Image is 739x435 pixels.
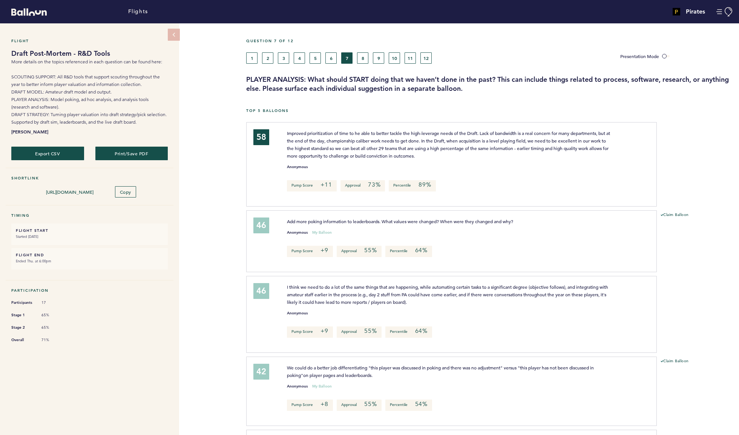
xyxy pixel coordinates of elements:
small: Anonymous [287,384,308,388]
span: 65% [41,312,64,318]
em: 55% [364,327,377,335]
h5: Shortlink [11,176,168,181]
span: More details on the topics referenced in each question can be found here: SCOUTING SUPPORT: All R... [11,59,167,125]
em: +8 [320,400,329,408]
p: Pump Score [287,246,333,257]
span: Improved prioritization of time to he able to better tackle the high-leverage needs of the Draft.... [287,130,611,159]
span: We could do a better job differentiating "this player was discussed in poking and there was no ad... [287,365,595,378]
em: 89% [419,181,431,188]
button: 6 [325,52,337,64]
button: Print/Save PDF [95,147,168,160]
em: 55% [364,247,377,254]
div: 46 [253,283,269,299]
small: Anonymous [287,165,308,169]
em: 55% [364,400,377,408]
div: 46 [253,217,269,233]
span: Copy [120,189,131,195]
h5: Question 7 of 12 [246,38,733,43]
button: 7 [341,52,353,64]
button: 1 [246,52,258,64]
h6: FLIGHT END [16,253,163,257]
span: 71% [41,337,64,343]
b: [PERSON_NAME] [11,128,168,135]
p: Pump Score [287,180,337,191]
button: 5 [310,52,321,64]
span: Participants [11,299,34,306]
small: Ended Thu. at 6:00pm [16,257,163,265]
button: 11 [405,52,416,64]
span: Stage 1 [11,311,34,319]
p: Approval [340,180,385,191]
h5: Flight [11,38,168,43]
h3: PLAYER ANALYSIS: What should START doing that we haven’t done in the past? This can include thing... [246,75,733,93]
p: Approval [337,326,381,338]
button: 9 [373,52,384,64]
h1: Draft Post-Mortem - R&D Tools [11,49,168,58]
button: Manage Account [716,7,733,17]
p: Approval [337,400,381,411]
span: Stage 2 [11,324,34,331]
span: 65% [41,325,64,330]
p: Percentile [385,400,432,411]
em: 64% [415,247,428,254]
em: +11 [320,181,332,188]
em: +9 [320,247,329,254]
em: 64% [415,327,428,335]
div: 58 [253,129,269,145]
span: I think we need to do a lot of the same things that are happening, while automating certain tasks... [287,284,609,305]
p: Approval [337,246,381,257]
p: Percentile [385,326,432,338]
small: Started [DATE] [16,233,163,240]
h5: Timing [11,213,168,218]
button: Copy [115,186,136,198]
button: 12 [420,52,432,64]
small: My Balloon [312,231,332,234]
span: Overall [11,336,34,344]
h6: FLIGHT START [16,228,163,233]
span: 17 [41,300,64,305]
button: 10 [389,52,400,64]
button: 4 [294,52,305,64]
div: 42 [253,364,269,380]
span: Presentation Mode [620,53,659,59]
button: Claim Balloon [661,358,689,365]
small: Anonymous [287,311,308,315]
h5: Participation [11,288,168,293]
a: Flights [128,8,148,16]
em: 73% [368,181,380,188]
a: Balloon [6,8,47,15]
button: 2 [262,52,273,64]
p: Pump Score [287,400,333,411]
p: Percentile [389,180,435,191]
svg: Balloon [11,8,47,16]
em: +9 [320,327,329,335]
button: Export CSV [11,147,84,160]
h5: Top 5 Balloons [246,108,733,113]
em: 54% [415,400,428,408]
span: Add more poking information to leaderboards. What values were changed? When were they changed and... [287,218,513,224]
h4: Pirates [686,7,705,16]
p: Pump Score [287,326,333,338]
small: Anonymous [287,231,308,234]
button: 3 [278,52,289,64]
p: Percentile [385,246,432,257]
button: Claim Balloon [661,212,689,218]
button: 8 [357,52,368,64]
small: My Balloon [312,384,332,388]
